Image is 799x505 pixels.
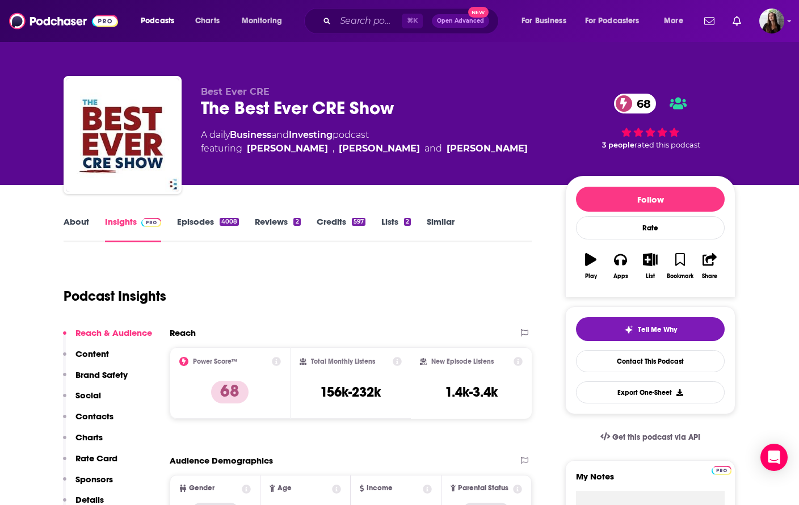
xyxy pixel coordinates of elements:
[63,390,101,411] button: Social
[585,273,597,280] div: Play
[591,423,709,451] a: Get this podcast via API
[427,216,455,242] a: Similar
[424,142,442,155] span: and
[64,288,166,305] h1: Podcast Insights
[63,327,152,348] button: Reach & Audience
[188,12,226,30] a: Charts
[133,12,189,30] button: open menu
[75,411,113,422] p: Contacts
[315,8,510,34] div: Search podcasts, credits, & more...
[64,216,89,242] a: About
[63,411,113,432] button: Contacts
[63,348,109,369] button: Content
[605,246,635,287] button: Apps
[625,94,657,113] span: 68
[177,216,239,242] a: Episodes4008
[613,273,628,280] div: Apps
[634,141,700,149] span: rated this podcast
[437,18,484,24] span: Open Advanced
[576,471,725,491] label: My Notes
[712,466,731,475] img: Podchaser Pro
[614,94,657,113] a: 68
[311,357,375,365] h2: Total Monthly Listens
[612,432,700,442] span: Get this podcast via API
[247,142,328,155] a: Ash Patel
[514,12,581,30] button: open menu
[664,13,683,29] span: More
[201,128,528,155] div: A daily podcast
[576,216,725,239] div: Rate
[712,464,731,475] a: Pro website
[759,9,784,33] img: User Profile
[576,381,725,403] button: Export One-Sheet
[170,327,196,338] h2: Reach
[702,273,717,280] div: Share
[646,273,655,280] div: List
[271,129,289,140] span: and
[367,485,393,492] span: Income
[220,218,239,226] div: 4008
[728,11,746,31] a: Show notifications dropdown
[352,218,365,226] div: 597
[339,142,420,155] a: Joe Fairless
[565,86,735,157] div: 68 3 peoplerated this podcast
[402,14,423,28] span: ⌘ K
[333,142,334,155] span: ,
[656,12,697,30] button: open menu
[289,129,333,140] a: Investing
[75,494,104,505] p: Details
[9,10,118,32] img: Podchaser - Follow, Share and Rate Podcasts
[75,474,113,485] p: Sponsors
[63,432,103,453] button: Charts
[141,13,174,29] span: Podcasts
[602,141,634,149] span: 3 people
[665,246,695,287] button: Bookmark
[170,455,273,466] h2: Audience Demographics
[189,485,215,492] span: Gender
[381,216,411,242] a: Lists2
[75,390,101,401] p: Social
[201,142,528,155] span: featuring
[63,453,117,474] button: Rate Card
[431,357,494,365] h2: New Episode Listens
[75,453,117,464] p: Rate Card
[445,384,498,401] h3: 1.4k-3.4k
[105,216,161,242] a: InsightsPodchaser Pro
[63,474,113,495] button: Sponsors
[667,273,693,280] div: Bookmark
[63,369,128,390] button: Brand Safety
[195,13,220,29] span: Charts
[624,325,633,334] img: tell me why sparkle
[585,13,640,29] span: For Podcasters
[75,432,103,443] p: Charts
[576,187,725,212] button: Follow
[75,369,128,380] p: Brand Safety
[636,246,665,287] button: List
[277,485,292,492] span: Age
[320,384,381,401] h3: 156k-232k
[75,348,109,359] p: Content
[211,381,249,403] p: 68
[335,12,402,30] input: Search podcasts, credits, & more...
[522,13,566,29] span: For Business
[255,216,300,242] a: Reviews2
[66,78,179,192] img: The Best Ever CRE Show
[695,246,725,287] button: Share
[234,12,297,30] button: open menu
[201,86,270,97] span: Best Ever CRE
[576,350,725,372] a: Contact This Podcast
[141,218,161,227] img: Podchaser Pro
[447,142,528,155] a: Travis Watts
[458,485,508,492] span: Parental Status
[317,216,365,242] a: Credits597
[75,327,152,338] p: Reach & Audience
[576,317,725,341] button: tell me why sparkleTell Me Why
[468,7,489,18] span: New
[759,9,784,33] button: Show profile menu
[578,12,656,30] button: open menu
[432,14,489,28] button: Open AdvancedNew
[759,9,784,33] span: Logged in as bnmartinn
[760,444,788,471] div: Open Intercom Messenger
